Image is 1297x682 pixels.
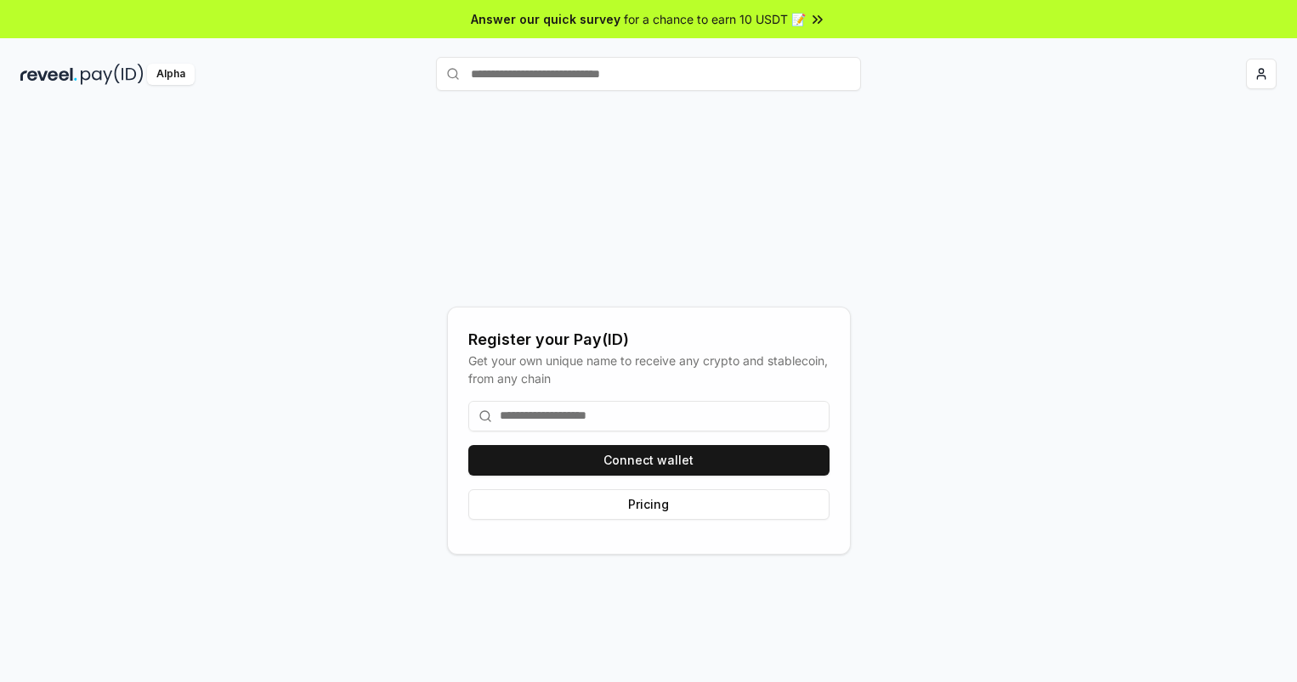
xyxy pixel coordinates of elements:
button: Pricing [468,489,830,520]
img: pay_id [81,64,144,85]
img: reveel_dark [20,64,77,85]
button: Connect wallet [468,445,830,476]
div: Get your own unique name to receive any crypto and stablecoin, from any chain [468,352,830,387]
div: Register your Pay(ID) [468,328,830,352]
span: for a chance to earn 10 USDT 📝 [624,10,806,28]
div: Alpha [147,64,195,85]
span: Answer our quick survey [471,10,620,28]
